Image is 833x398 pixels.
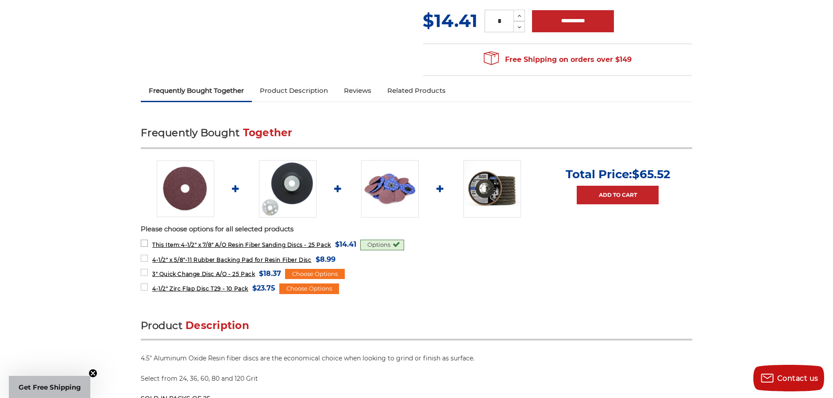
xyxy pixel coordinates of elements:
span: $14.41 [335,238,356,250]
span: Description [185,319,249,332]
p: Total Price: [566,167,670,181]
p: 4.5" Aluminum Oxide Resin fiber discs are the economical choice when looking to grind or finish a... [141,354,692,363]
span: 3" Quick Change Disc A/O - 25 Pack [152,271,255,277]
span: 4-1/2" Zirc Flap Disc T29 - 10 Pack [152,285,248,292]
span: Frequently Bought [141,126,239,139]
span: Get Free Shipping [19,383,81,391]
span: Free Shipping on orders over $149 [484,51,632,69]
span: $65.52 [632,167,670,181]
div: Options [360,240,404,250]
span: $8.99 [316,253,336,265]
span: 4-1/2" x 7/8" A/O Resin Fiber Sanding Discs - 25 Pack [152,241,331,248]
p: Select from 24, 36, 60, 80 and 120 Grit [141,374,692,383]
div: Get Free ShippingClose teaser [9,376,90,398]
a: Add to Cart [577,186,659,204]
button: Close teaser [89,369,97,378]
div: Choose Options [279,283,339,294]
button: Contact us [753,365,824,391]
a: Frequently Bought Together [141,81,252,100]
span: Product [141,319,182,332]
span: $14.41 [423,10,478,31]
span: Contact us [777,374,818,383]
strong: This Item: [152,241,181,248]
span: 4-1/2" x 5/8"-11 Rubber Backing Pad for Resin Fiber Disc [152,256,312,263]
a: Product Description [252,81,336,100]
img: 4.5 inch resin fiber disc [157,161,214,217]
p: Please choose options for all selected products [141,224,692,234]
span: Together [243,126,293,139]
span: $23.75 [252,282,275,294]
div: Choose Options [285,269,345,279]
a: Reviews [336,81,379,100]
a: Related Products [379,81,454,100]
span: $18.37 [259,268,281,279]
